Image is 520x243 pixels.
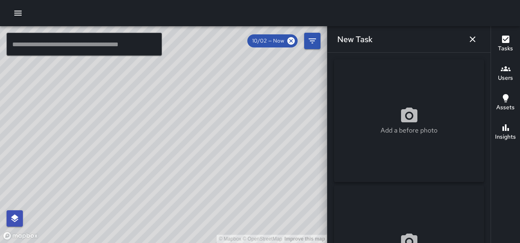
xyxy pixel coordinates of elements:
span: 10/02 — Now [247,37,289,45]
button: Insights [491,118,520,147]
h6: Insights [495,133,516,142]
h6: Tasks [498,44,513,53]
h6: Users [498,74,513,83]
div: 10/02 — Now [247,34,298,47]
h6: Assets [496,103,515,112]
button: Users [491,59,520,88]
button: Tasks [491,29,520,59]
button: Assets [491,88,520,118]
p: Add a before photo [381,126,437,135]
h6: New Task [337,33,372,46]
button: Filters [304,33,321,49]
